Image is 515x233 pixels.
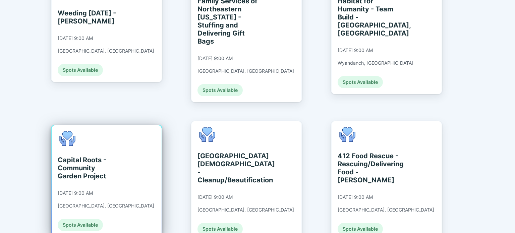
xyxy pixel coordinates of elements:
div: 412 Food Rescue - Rescuing/Delivering Food - [PERSON_NAME] [338,152,399,184]
div: [DATE] 9:00 AM [338,194,373,200]
div: [GEOGRAPHIC_DATA], [GEOGRAPHIC_DATA] [58,48,154,54]
div: Spots Available [197,84,243,96]
div: Spots Available [338,76,383,88]
div: [GEOGRAPHIC_DATA][DEMOGRAPHIC_DATA] - Cleanup/Beautification [197,152,259,184]
div: [DATE] 9:00 AM [197,55,233,61]
div: Spots Available [58,64,103,76]
div: [DATE] 9:00 AM [58,190,93,196]
div: [DATE] 9:00 AM [58,35,93,41]
div: Wyandanch, [GEOGRAPHIC_DATA] [338,60,413,66]
div: [GEOGRAPHIC_DATA], [GEOGRAPHIC_DATA] [197,207,294,213]
div: [DATE] 9:00 AM [338,47,373,53]
div: [GEOGRAPHIC_DATA], [GEOGRAPHIC_DATA] [58,203,154,209]
div: Spots Available [58,219,103,231]
div: Capital Roots - Community Garden Project [58,156,119,180]
div: Weeding [DATE] - [PERSON_NAME] [58,9,119,25]
div: [GEOGRAPHIC_DATA], [GEOGRAPHIC_DATA] [197,68,294,74]
div: [GEOGRAPHIC_DATA], [GEOGRAPHIC_DATA] [338,207,434,213]
div: [DATE] 9:00 AM [197,194,233,200]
